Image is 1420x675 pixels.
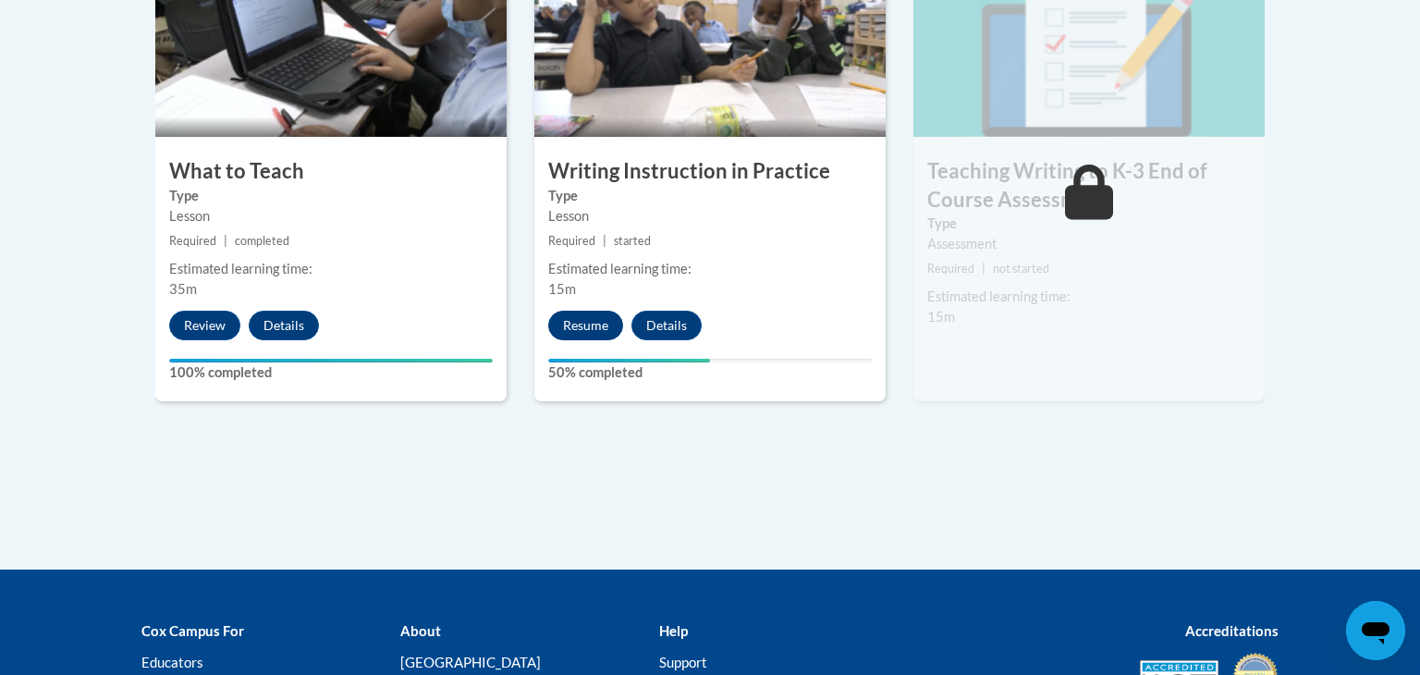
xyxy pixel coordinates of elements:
b: Cox Campus For [141,622,244,639]
span: | [982,262,985,276]
button: Details [249,311,319,340]
button: Resume [548,311,623,340]
label: 50% completed [548,362,872,383]
b: Accreditations [1185,622,1279,639]
span: | [224,234,227,248]
span: 35m [169,281,197,297]
label: 100% completed [169,362,493,383]
span: 15m [927,309,955,325]
div: Your progress [169,359,493,362]
span: | [603,234,606,248]
button: Review [169,311,240,340]
b: About [400,622,441,639]
span: completed [235,234,289,248]
h3: What to Teach [155,157,507,186]
iframe: Button to launch messaging window [1346,601,1405,660]
span: Required [548,234,595,248]
span: Required [927,262,974,276]
div: Estimated learning time: [927,287,1251,307]
div: Estimated learning time: [169,259,493,279]
span: Required [169,234,216,248]
div: Assessment [927,234,1251,254]
button: Details [631,311,702,340]
a: Educators [141,654,203,670]
div: Estimated learning time: [548,259,872,279]
label: Type [548,186,872,206]
h3: Teaching Writing to K-3 End of Course Assessment [913,157,1265,215]
div: Your progress [548,359,710,362]
a: [GEOGRAPHIC_DATA] [400,654,541,670]
div: Lesson [548,206,872,227]
div: Lesson [169,206,493,227]
span: started [614,234,651,248]
span: not started [993,262,1049,276]
label: Type [927,214,1251,234]
label: Type [169,186,493,206]
h3: Writing Instruction in Practice [534,157,886,186]
b: Help [659,622,688,639]
span: 15m [548,281,576,297]
a: Support [659,654,707,670]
